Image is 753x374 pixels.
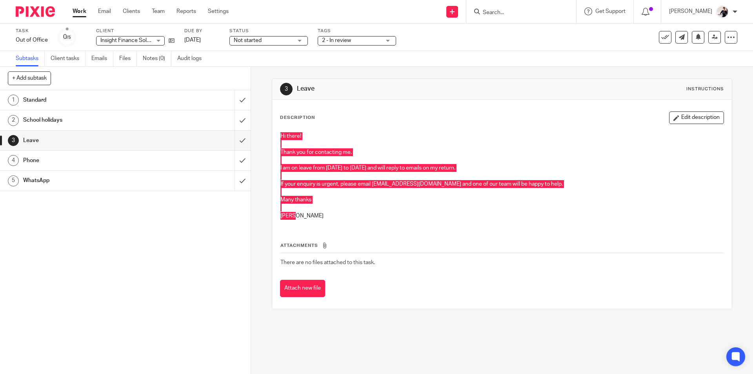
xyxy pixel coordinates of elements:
[280,243,318,248] span: Attachments
[595,9,626,14] span: Get Support
[669,7,712,15] p: [PERSON_NAME]
[280,280,325,297] button: Attach new file
[100,38,171,43] span: Insight Finance Solutions Ltd
[123,7,140,15] a: Clients
[280,164,723,172] p: I am on leave from [DATE] to [DATE] and will reply to emails on my return.
[96,28,175,34] label: Client
[322,38,351,43] span: 2 - In review
[98,7,111,15] a: Email
[280,260,375,265] span: There are no files attached to this task.
[23,94,159,106] h1: Standard
[176,7,196,15] a: Reports
[51,51,85,66] a: Client tasks
[686,86,724,92] div: Instructions
[280,196,723,204] p: Many thanks
[63,33,71,42] div: 0
[716,5,729,18] img: AV307615.jpg
[23,114,159,126] h1: School holidays
[229,28,308,34] label: Status
[67,35,71,40] small: /5
[234,38,262,43] span: Not started
[73,7,86,15] a: Work
[8,155,19,166] div: 4
[208,7,229,15] a: Settings
[8,175,19,186] div: 5
[280,212,723,220] p: [PERSON_NAME]
[318,28,396,34] label: Tags
[23,155,159,166] h1: Phone
[16,28,48,34] label: Task
[177,51,207,66] a: Audit logs
[152,7,165,15] a: Team
[16,51,45,66] a: Subtasks
[184,28,220,34] label: Due by
[16,6,55,17] img: Pixie
[184,37,201,43] span: [DATE]
[23,135,159,146] h1: Leave
[143,51,171,66] a: Notes (0)
[280,83,293,95] div: 3
[8,71,51,85] button: + Add subtask
[8,95,19,106] div: 1
[8,115,19,126] div: 2
[280,115,315,121] p: Description
[8,135,19,146] div: 3
[119,51,137,66] a: Files
[280,148,723,156] p: Thank you for contacting me.
[669,111,724,124] button: Edit description
[280,132,723,140] p: Hi there!
[91,51,113,66] a: Emails
[280,180,723,188] p: If your enquiry is urgent, please email [EMAIL_ADDRESS][DOMAIN_NAME] and one of our team will be ...
[16,36,48,44] div: Out of Office
[482,9,553,16] input: Search
[23,175,159,186] h1: WhatsApp
[297,85,519,93] h1: Leave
